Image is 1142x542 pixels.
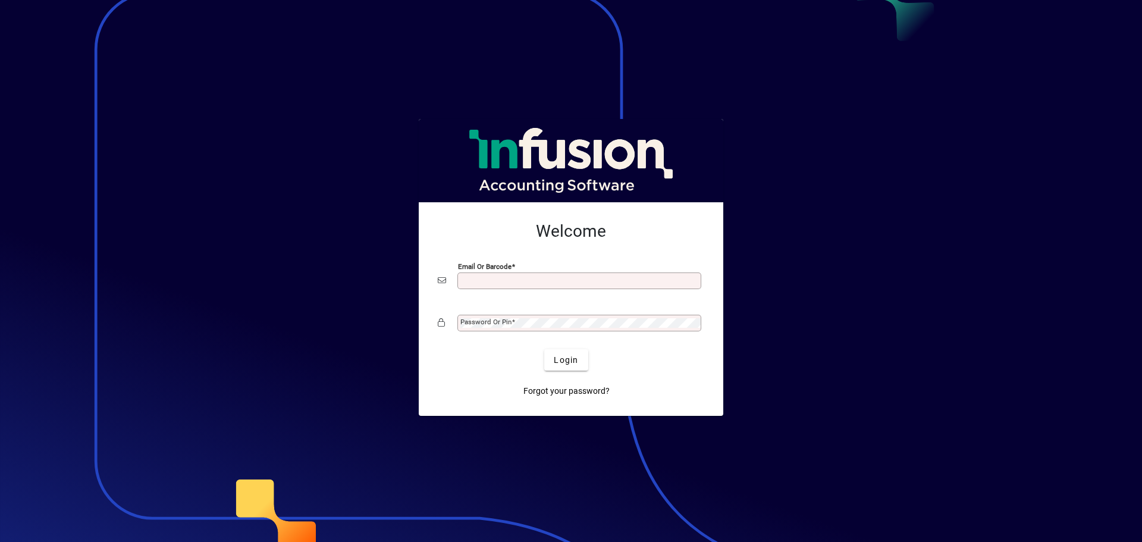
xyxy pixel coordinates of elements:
[460,318,512,326] mat-label: Password or Pin
[519,380,614,402] a: Forgot your password?
[458,262,512,271] mat-label: Email or Barcode
[544,349,588,371] button: Login
[523,385,610,397] span: Forgot your password?
[438,221,704,242] h2: Welcome
[554,354,578,366] span: Login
